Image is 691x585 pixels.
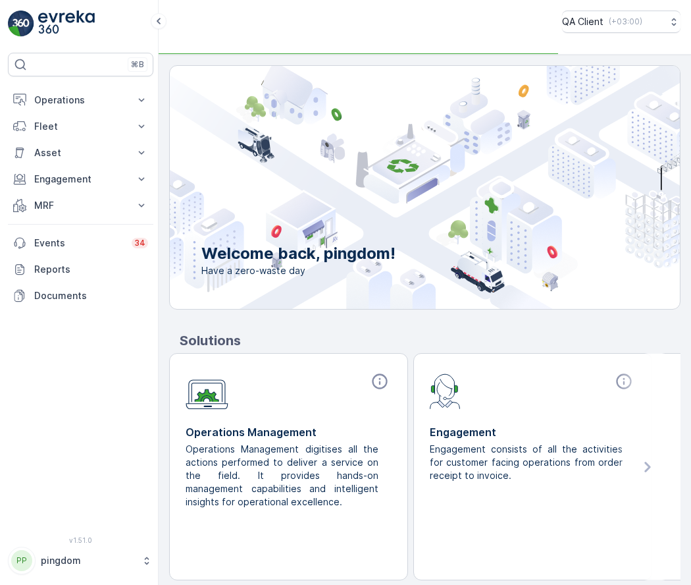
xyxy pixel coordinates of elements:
button: Engagement [8,166,153,192]
button: Operations [8,87,153,113]
img: city illustration [111,66,680,309]
div: PP [11,550,32,571]
p: MRF [34,199,127,212]
img: logo_light-DOdMpM7g.png [38,11,95,37]
button: MRF [8,192,153,219]
p: Asset [34,146,127,159]
img: module-icon [430,372,461,409]
button: PPpingdom [8,547,153,574]
p: Engagement consists of all the activities for customer facing operations from order receipt to in... [430,443,625,482]
img: module-icon [186,372,228,410]
p: Engagement [34,173,127,186]
a: Events34 [8,230,153,256]
p: Fleet [34,120,127,133]
span: v 1.51.0 [8,536,153,544]
p: ⌘B [131,59,144,70]
a: Documents [8,283,153,309]
p: QA Client [562,15,603,28]
p: pingdom [41,554,135,567]
button: Asset [8,140,153,166]
p: Welcome back, pingdom! [201,243,396,264]
p: Reports [34,263,148,276]
p: Operations Management [186,424,392,440]
button: QA Client(+03:00) [562,11,680,33]
span: Have a zero-waste day [201,264,396,277]
p: Events [34,237,124,250]
a: Reports [8,256,153,283]
p: ( +03:00 ) [609,16,642,27]
p: Operations Management digitises all the actions performed to deliver a service on the field. It p... [186,443,381,509]
p: Engagement [430,424,636,440]
button: Fleet [8,113,153,140]
p: Solutions [180,331,680,350]
img: logo [8,11,34,37]
p: Operations [34,94,127,107]
p: Documents [34,289,148,302]
p: 34 [134,238,145,248]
